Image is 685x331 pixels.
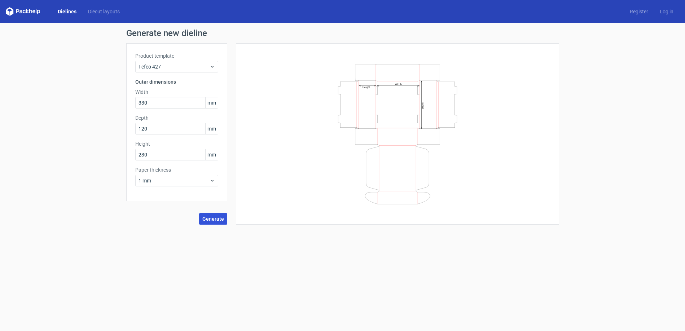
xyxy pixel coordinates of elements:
text: Depth [421,102,424,109]
a: Log in [654,8,679,15]
text: Height [363,85,370,88]
label: Width [135,88,218,96]
a: Register [624,8,654,15]
span: 1 mm [139,177,210,184]
span: mm [205,97,218,108]
label: Height [135,140,218,147]
a: Dielines [52,8,82,15]
label: Depth [135,114,218,122]
span: Fefco 427 [139,63,210,70]
text: Width [395,82,402,85]
span: mm [205,149,218,160]
span: Generate [202,216,224,221]
h3: Outer dimensions [135,78,218,85]
label: Paper thickness [135,166,218,173]
h1: Generate new dieline [126,29,559,37]
button: Generate [199,213,227,225]
label: Product template [135,52,218,59]
span: mm [205,123,218,134]
a: Diecut layouts [82,8,126,15]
